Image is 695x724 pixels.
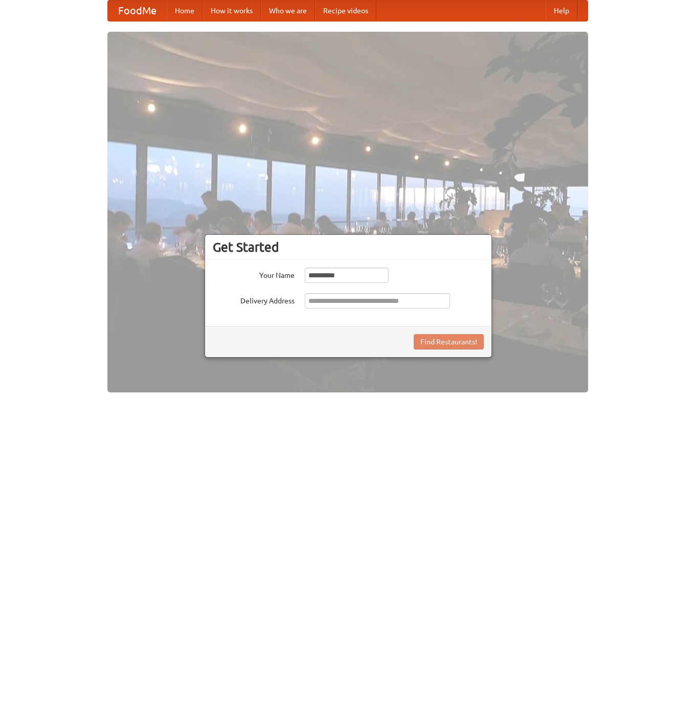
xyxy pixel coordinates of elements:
[261,1,315,21] a: Who we are
[546,1,577,21] a: Help
[203,1,261,21] a: How it works
[213,293,295,306] label: Delivery Address
[414,334,484,349] button: Find Restaurants!
[108,1,167,21] a: FoodMe
[315,1,376,21] a: Recipe videos
[213,268,295,280] label: Your Name
[167,1,203,21] a: Home
[213,239,484,255] h3: Get Started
